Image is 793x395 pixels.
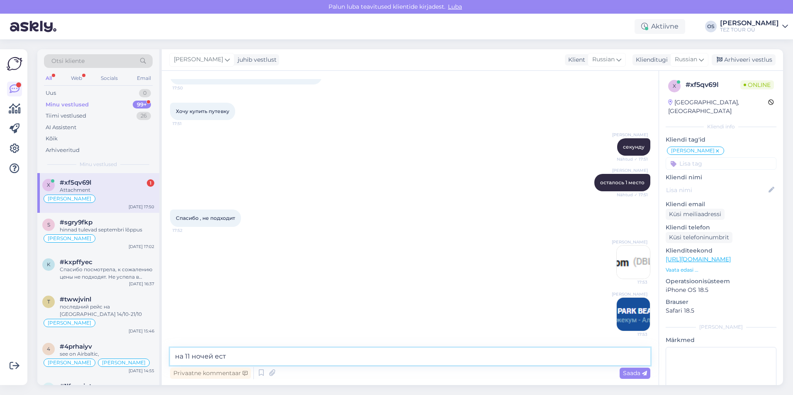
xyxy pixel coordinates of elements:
div: Kliendi info [666,123,776,130]
span: x [47,182,50,188]
span: [PERSON_NAME] [671,148,715,153]
div: Privaatne kommentaar [170,368,251,379]
div: Email [135,73,153,84]
span: [PERSON_NAME] [102,360,146,365]
div: Спасибо посмотрела, к сожалению цены не подходят. Не успела в айрбалтике купить и теперь ищу друг... [60,266,154,281]
span: Minu vestlused [80,161,117,168]
span: Luba [445,3,465,10]
span: s [47,222,50,228]
div: Küsi telefoninumbrit [666,232,732,243]
div: Aktiivne [635,19,685,34]
div: OS [705,21,717,32]
p: Klienditeekond [666,246,776,255]
div: AI Assistent [46,123,76,132]
div: 99+ [133,101,151,109]
input: Lisa nimi [666,185,767,195]
div: see on Airbaltic, [60,350,154,358]
span: Russian [592,55,615,64]
div: Arhiveeritud [46,146,80,154]
div: # xf5qv69l [686,80,740,90]
span: 4 [47,346,50,352]
p: Kliendi tag'id [666,135,776,144]
span: t [47,299,50,305]
div: [DATE] 14:55 [129,368,154,374]
div: [DATE] 15:46 [129,328,154,334]
div: [DATE] 16:37 [129,281,154,287]
span: Спасибо , не подходит [176,215,235,221]
span: 17:51 [173,120,204,127]
img: Attachment [617,298,650,331]
span: Saada [623,369,647,377]
span: [PERSON_NAME] [48,320,91,325]
p: Kliendi nimi [666,173,776,182]
span: 17:53 [616,331,647,337]
div: Arhiveeri vestlus [712,54,776,65]
span: 17:52 [173,227,204,234]
span: Otsi kliente [51,57,85,65]
p: Vaata edasi ... [666,266,776,274]
div: Attachment [60,186,154,194]
div: [DATE] 17:02 [129,243,154,250]
span: осталось 1 место [600,179,645,185]
img: Attachment [617,246,650,279]
p: Kliendi email [666,200,776,209]
p: iPhone OS 18.5 [666,286,776,294]
div: Küsi meiliaadressi [666,209,725,220]
span: #sgry9fkp [60,219,92,226]
div: [GEOGRAPHIC_DATA], [GEOGRAPHIC_DATA] [668,98,768,116]
p: Operatsioonisüsteem [666,277,776,286]
span: Russian [675,55,697,64]
div: All [44,73,54,84]
span: [PERSON_NAME] [48,196,91,201]
div: Tiimi vestlused [46,112,86,120]
div: Web [69,73,84,84]
span: #xf5qv69l [60,179,91,186]
img: Askly Logo [7,56,22,72]
div: [DATE] 17:50 [129,204,154,210]
span: 17:53 [616,279,647,285]
a: [URL][DOMAIN_NAME] [666,255,731,263]
span: секунду [623,144,645,150]
p: Brauser [666,298,776,306]
div: 26 [136,112,151,120]
a: [PERSON_NAME]TEZ TOUR OÜ [720,20,788,33]
p: Kliendi telefon [666,223,776,232]
span: #1lfwmjot [60,383,92,390]
span: 17:50 [173,85,204,91]
div: juhib vestlust [234,55,277,64]
div: 1 [147,179,154,187]
p: Safari 18.5 [666,306,776,315]
span: #twwjvinl [60,296,91,303]
span: k [47,261,51,267]
span: [PERSON_NAME] [48,360,91,365]
div: hinnad tulevad septembri lõppus [60,226,154,234]
input: Lisa tag [666,157,776,170]
span: [PERSON_NAME] [174,55,223,64]
div: Kõik [46,135,58,143]
div: Uus [46,89,56,97]
div: TEZ TOUR OÜ [720,26,779,33]
span: Хочу купить путевку [176,108,229,114]
div: Klient [565,55,585,64]
span: Nähtud ✓ 17:51 [617,192,648,198]
div: [PERSON_NAME] [720,20,779,26]
textarea: на 11 ночей ест [170,348,650,365]
span: #4prhaiyv [60,343,92,350]
div: Minu vestlused [46,101,89,109]
div: Socials [99,73,119,84]
span: [PERSON_NAME] [612,239,647,245]
span: [PERSON_NAME] [612,291,647,297]
span: #kxpffyec [60,258,92,266]
div: 0 [139,89,151,97]
span: Online [740,80,774,89]
span: Nähtud ✓ 17:51 [617,156,648,162]
p: Märkmed [666,336,776,344]
span: [PERSON_NAME] [612,167,648,173]
div: [PERSON_NAME] [666,323,776,331]
div: Klienditugi [632,55,668,64]
span: [PERSON_NAME] [612,132,648,138]
div: последний рейс на [GEOGRAPHIC_DATA] 14/10-21/10 [60,303,154,318]
span: x [673,83,676,89]
span: [PERSON_NAME] [48,236,91,241]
